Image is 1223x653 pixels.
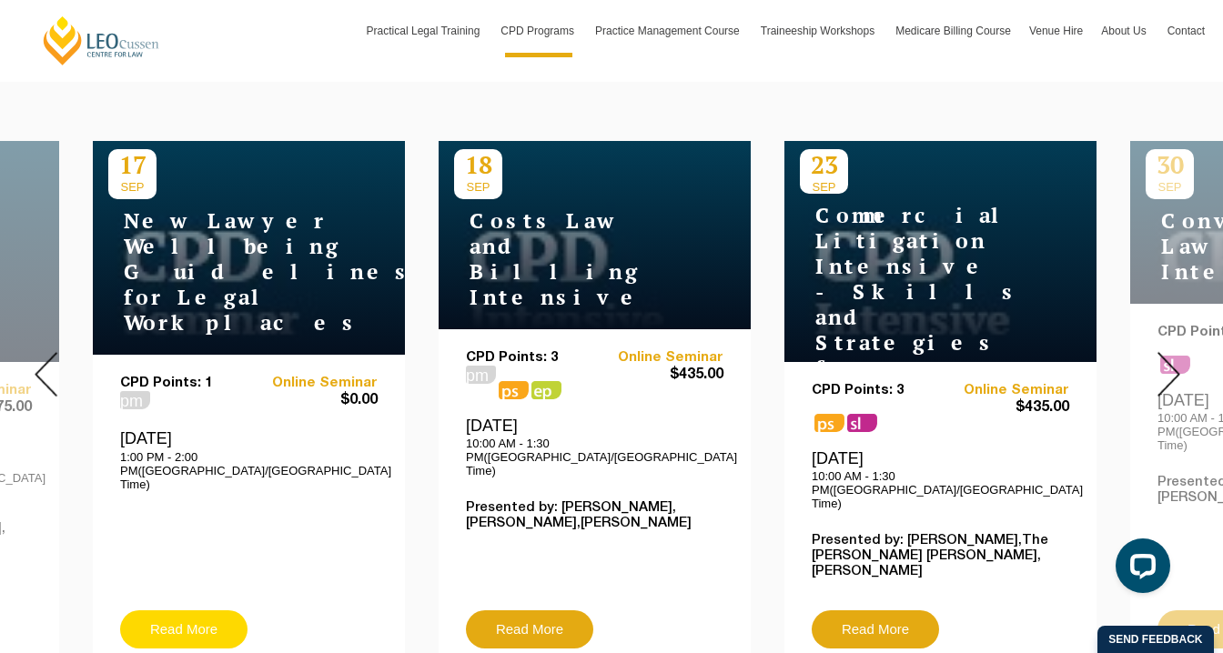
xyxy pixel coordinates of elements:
span: $435.00 [941,398,1070,417]
img: Prev [35,352,57,397]
span: SEP [800,180,848,194]
p: CPD Points: 3 [812,383,941,398]
iframe: LiveChat chat widget [1101,531,1178,608]
p: Presented by: [PERSON_NAME],The [PERSON_NAME] [PERSON_NAME],[PERSON_NAME] [812,533,1069,579]
a: Practical Legal Training [358,5,492,57]
a: Read More [812,610,939,648]
span: pm [466,366,496,384]
span: ps [814,414,844,432]
span: sl [847,414,877,432]
div: [DATE] [466,416,723,477]
p: 10:00 AM - 1:30 PM([GEOGRAPHIC_DATA]/[GEOGRAPHIC_DATA] Time) [466,437,723,477]
p: 10:00 AM - 1:30 PM([GEOGRAPHIC_DATA]/[GEOGRAPHIC_DATA] Time) [812,469,1069,510]
p: 17 [108,149,157,180]
p: 18 [454,149,502,180]
span: ps [499,381,529,399]
p: 1:00 PM - 2:00 PM([GEOGRAPHIC_DATA]/[GEOGRAPHIC_DATA] Time) [120,450,378,491]
a: Venue Hire [1020,5,1092,57]
span: $435.00 [595,366,724,385]
a: Medicare Billing Course [886,5,1020,57]
a: About Us [1092,5,1157,57]
a: Traineeship Workshops [752,5,886,57]
p: 23 [800,149,848,180]
a: Online Seminar [941,383,1070,398]
a: Online Seminar [249,376,379,391]
p: CPD Points: 3 [466,350,595,366]
a: Practice Management Course [586,5,752,57]
h4: Commercial Litigation Intensive - Skills and Strategies for Success in Commercial Disputes [800,203,1027,483]
a: CPD Programs [491,5,586,57]
div: [DATE] [120,428,378,490]
div: [DATE] [812,448,1069,510]
img: Next [1157,352,1180,397]
a: Read More [120,610,248,648]
span: ps [531,381,561,399]
span: $0.00 [249,391,379,410]
span: SEP [454,180,502,194]
a: Contact [1158,5,1214,57]
span: pm [120,391,150,409]
h4: New Lawyer Wellbeing Guidelines for Legal Workplaces [108,208,336,336]
span: SEP [108,180,157,194]
a: [PERSON_NAME] Centre for Law [41,15,162,66]
a: Online Seminar [595,350,724,366]
a: Read More [466,610,593,648]
h4: Costs Law and Billing Intensive [454,208,682,310]
p: Presented by: [PERSON_NAME],[PERSON_NAME],[PERSON_NAME] [466,500,723,531]
p: CPD Points: 1 [120,376,249,391]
